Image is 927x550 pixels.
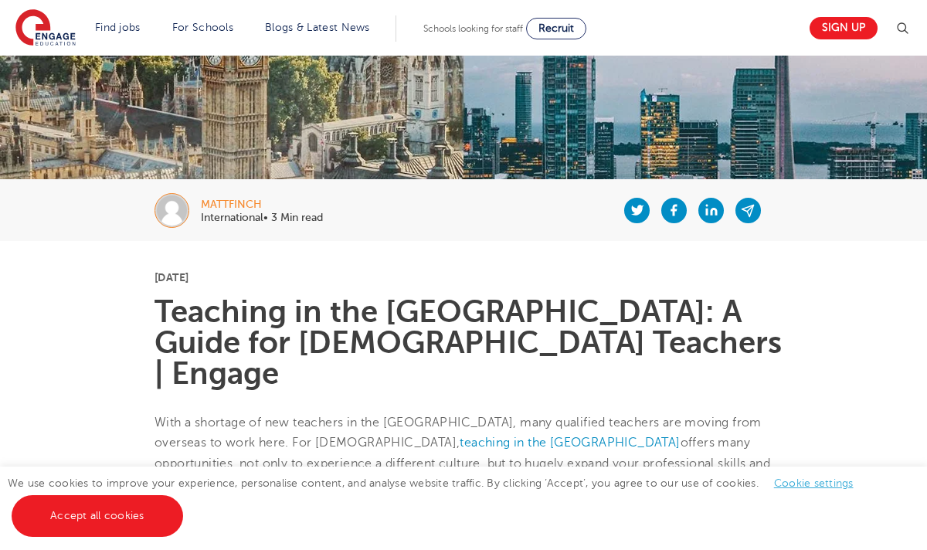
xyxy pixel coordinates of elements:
[810,17,878,39] a: Sign up
[172,22,233,33] a: For Schools
[423,23,523,34] span: Schools looking for staff
[201,199,323,210] div: mattfinch
[154,297,783,389] h1: Teaching in the [GEOGRAPHIC_DATA]: A Guide for [DEMOGRAPHIC_DATA] Teachers | Engage
[8,477,869,521] span: We use cookies to improve your experience, personalise content, and analyse website traffic. By c...
[774,477,854,489] a: Cookie settings
[12,495,183,537] a: Accept all cookies
[460,436,680,450] a: teaching in the [GEOGRAPHIC_DATA]
[538,22,574,34] span: Recruit
[265,22,370,33] a: Blogs & Latest News
[201,212,323,223] p: International• 3 Min read
[95,22,141,33] a: Find jobs
[154,416,770,491] span: With a shortage of new teachers in the [GEOGRAPHIC_DATA], many qualified teachers are moving from...
[15,9,76,48] img: Engage Education
[154,272,783,283] p: [DATE]
[526,18,586,39] a: Recruit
